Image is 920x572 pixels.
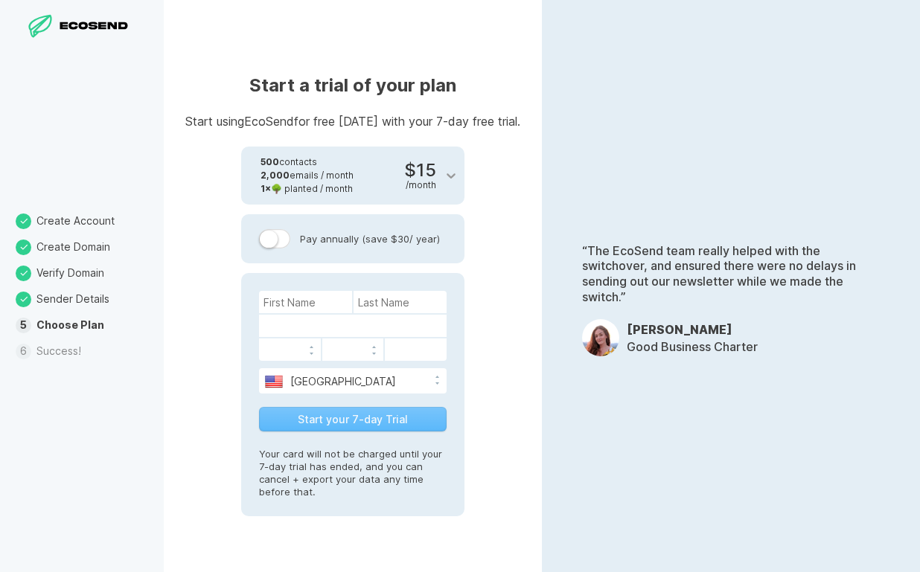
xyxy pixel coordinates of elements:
[406,179,436,190] div: / month
[185,74,520,97] h1: Start a trial of your plan
[627,339,758,355] p: Good Business Charter
[261,169,354,182] div: emails / month
[261,155,354,169] div: contacts
[261,182,354,196] div: 🌳 planted / month
[263,341,316,359] iframe: MM
[354,291,447,313] input: Last Name
[263,317,443,335] iframe: Credit Card Number
[259,229,447,248] label: Pay annually (save $30 / year)
[185,115,520,127] p: Start using EcoSend for free [DATE] with your 7-day free trial.
[389,341,442,359] iframe: CVV
[261,156,279,167] strong: 500
[582,243,880,305] p: “The EcoSend team really helped with the switchover, and ensured there were no delays in sending ...
[404,161,436,190] div: $15
[261,183,271,194] strong: 1 ×
[261,170,290,181] strong: 2,000
[259,433,447,498] p: Your card will not be charged until your 7-day trial has ended, and you can cancel + export your ...
[326,341,379,359] iframe: YYYY
[627,322,758,337] h3: [PERSON_NAME]
[582,319,619,356] img: OpDfwsLJpxJND2XqePn68R8dM.jpeg
[259,291,352,313] input: First Name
